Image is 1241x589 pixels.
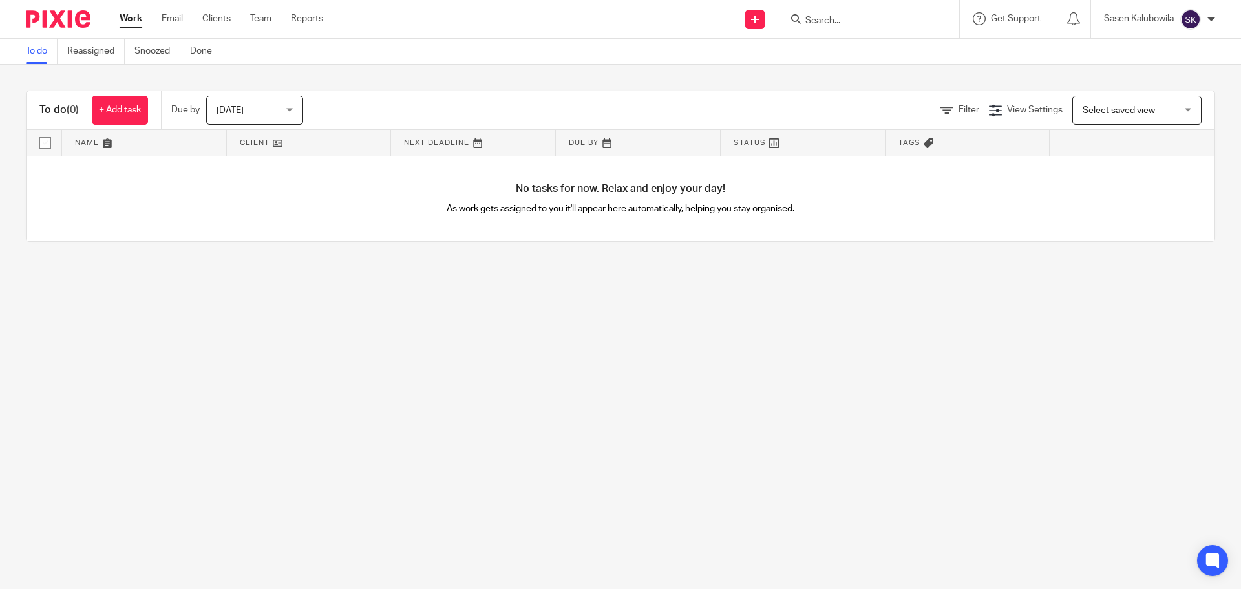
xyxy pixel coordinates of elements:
a: To do [26,39,58,64]
p: Sasen Kalubowila [1104,12,1174,25]
span: View Settings [1007,105,1063,114]
a: Work [120,12,142,25]
a: Clients [202,12,231,25]
input: Search [804,16,920,27]
h1: To do [39,103,79,117]
span: Filter [959,105,979,114]
img: Pixie [26,10,90,28]
img: svg%3E [1180,9,1201,30]
span: Tags [898,139,920,146]
span: Get Support [991,14,1041,23]
span: Select saved view [1083,106,1155,115]
a: + Add task [92,96,148,125]
a: Done [190,39,222,64]
span: (0) [67,105,79,115]
p: As work gets assigned to you it'll appear here automatically, helping you stay organised. [324,202,918,215]
a: Reports [291,12,323,25]
p: Due by [171,103,200,116]
a: Snoozed [134,39,180,64]
a: Email [162,12,183,25]
h4: No tasks for now. Relax and enjoy your day! [27,182,1214,196]
a: Reassigned [67,39,125,64]
a: Team [250,12,271,25]
span: [DATE] [217,106,244,115]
